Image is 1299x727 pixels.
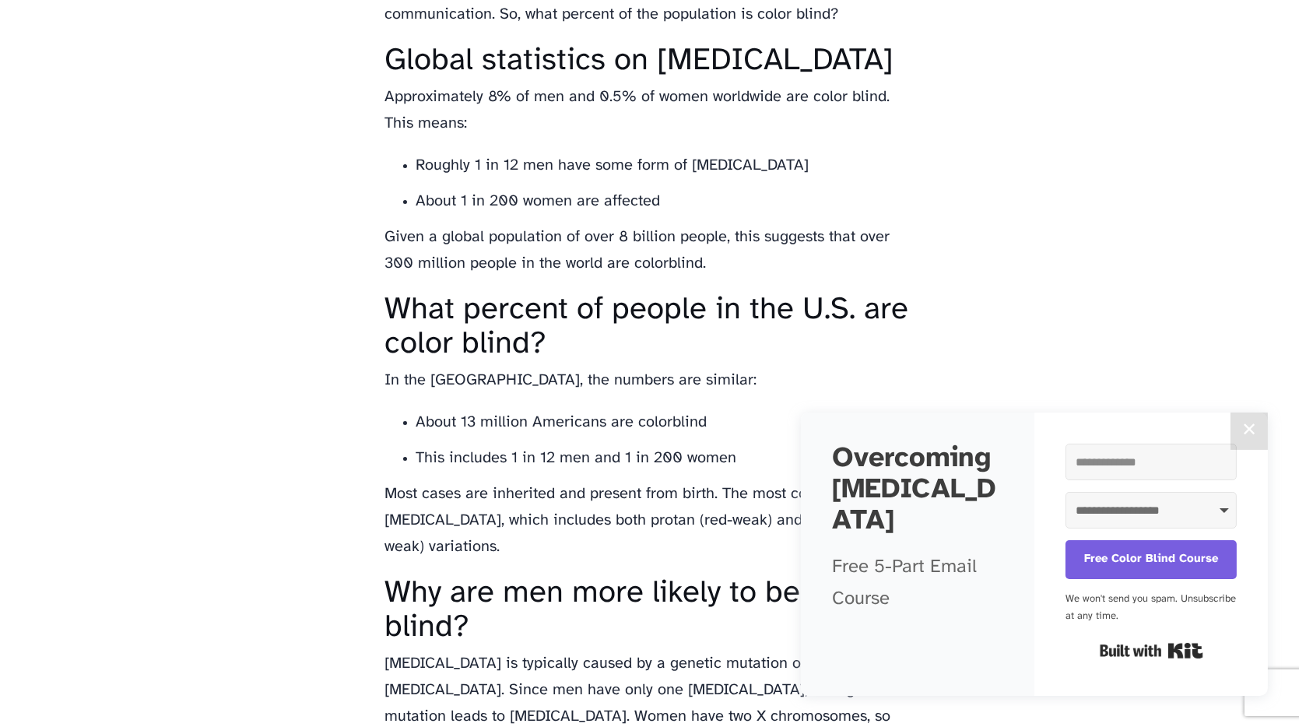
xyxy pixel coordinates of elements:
[416,409,915,436] li: About 13 million Americans are colorblind
[385,367,915,394] p: In the [GEOGRAPHIC_DATA], the numbers are similar:
[385,576,915,644] h2: Why are men more likely to be color blind?
[385,44,915,78] h2: Global statistics on [MEDICAL_DATA]
[385,224,915,277] p: Given a global population of over 8 billion people, this suggests that over 300 million people in...
[385,293,915,361] h2: What percent of people in the U.S. are color blind?
[385,481,915,560] p: Most cases are inherited and present from birth. The most common type is [MEDICAL_DATA], which in...
[416,153,915,179] li: Roughly 1 in 12 men have some form of [MEDICAL_DATA]
[1066,591,1237,625] div: We won't send you spam. Unsubscribe at any time.
[832,444,1003,536] h2: Overcoming [MEDICAL_DATA]
[1100,637,1203,665] a: Built with Kit
[416,188,915,215] li: About 1 in 200 women are affected
[416,445,915,472] li: This includes 1 in 12 men and 1 in 200 women
[1231,413,1268,450] button: Close
[385,84,915,137] p: Approximately 8% of men and 0.5% of women worldwide are color blind. This means:
[832,552,1003,616] p: Free 5-Part Email Course
[1066,540,1237,579] button: Free Color Blind Course
[1066,444,1237,480] input: Email Address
